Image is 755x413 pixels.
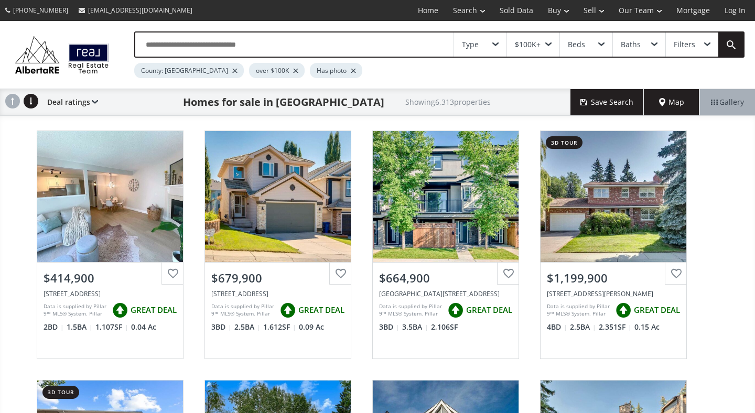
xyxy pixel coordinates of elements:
[299,322,324,332] span: 0.09 Ac
[466,305,512,316] span: GREAT DEAL
[379,289,512,298] div: 1812 47 Street NW, Calgary, AB T3B 0P5
[431,322,458,332] span: 2,106 SF
[44,322,64,332] span: 2 BD
[379,270,512,286] div: $664,900
[568,41,585,48] div: Beds
[277,300,298,321] img: rating icon
[134,63,244,78] div: County: [GEOGRAPHIC_DATA]
[547,289,680,298] div: 924 Kerfoot Crescent SW, Calgary, AB T2V 2M7
[211,289,344,298] div: 165 Spring Crescent SW, Calgary, AB T3H3V3
[379,302,443,318] div: Data is supplied by Pillar 9™ MLS® System. Pillar 9™ is the owner of the copyright in its MLS® Sy...
[298,305,344,316] span: GREAT DEAL
[131,305,177,316] span: GREAT DEAL
[10,34,113,77] img: Logo
[445,300,466,321] img: rating icon
[462,41,479,48] div: Type
[659,97,684,107] span: Map
[674,41,695,48] div: Filters
[263,322,296,332] span: 1,612 SF
[570,89,644,115] button: Save Search
[634,305,680,316] span: GREAT DEAL
[194,120,362,369] a: $679,900[STREET_ADDRESS]Data is supplied by Pillar 9™ MLS® System. Pillar 9™ is the owner of the ...
[515,41,541,48] div: $100K+
[95,322,128,332] span: 1,107 SF
[44,270,177,286] div: $414,900
[73,1,198,20] a: [EMAIL_ADDRESS][DOMAIN_NAME]
[644,89,699,115] div: Map
[621,41,641,48] div: Baths
[405,98,491,106] h2: Showing 6,313 properties
[211,322,232,332] span: 3 BD
[634,322,660,332] span: 0.15 Ac
[570,322,596,332] span: 2.5 BA
[547,322,567,332] span: 4 BD
[699,89,755,115] div: Gallery
[711,97,744,107] span: Gallery
[530,120,697,369] a: 3d tour$1,199,900[STREET_ADDRESS][PERSON_NAME]Data is supplied by Pillar 9™ MLS® System. Pillar 9...
[613,300,634,321] img: rating icon
[42,89,98,115] div: Deal ratings
[13,6,68,15] span: [PHONE_NUMBER]
[110,300,131,321] img: rating icon
[402,322,428,332] span: 3.5 BA
[362,120,530,369] a: $664,900[GEOGRAPHIC_DATA][STREET_ADDRESS]Data is supplied by Pillar 9™ MLS® System. Pillar 9™ is ...
[44,302,107,318] div: Data is supplied by Pillar 9™ MLS® System. Pillar 9™ is the owner of the copyright in its MLS® Sy...
[183,95,384,110] h1: Homes for sale in [GEOGRAPHIC_DATA]
[379,322,400,332] span: 3 BD
[211,270,344,286] div: $679,900
[88,6,192,15] span: [EMAIL_ADDRESS][DOMAIN_NAME]
[211,302,275,318] div: Data is supplied by Pillar 9™ MLS® System. Pillar 9™ is the owner of the copyright in its MLS® Sy...
[310,63,362,78] div: Has photo
[44,289,177,298] div: 16 Millrise Green SW, Calgary, AB T2Y 3E8
[234,322,261,332] span: 2.5 BA
[599,322,632,332] span: 2,351 SF
[26,120,194,369] a: $414,900[STREET_ADDRESS]Data is supplied by Pillar 9™ MLS® System. Pillar 9™ is the owner of the ...
[67,322,93,332] span: 1.5 BA
[249,63,305,78] div: over $100K
[547,302,610,318] div: Data is supplied by Pillar 9™ MLS® System. Pillar 9™ is the owner of the copyright in its MLS® Sy...
[131,322,156,332] span: 0.04 Ac
[547,270,680,286] div: $1,199,900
